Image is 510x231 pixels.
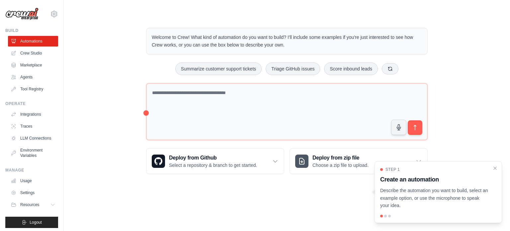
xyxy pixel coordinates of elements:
a: Automations [8,36,58,47]
div: Build [5,28,58,33]
button: Logout [5,217,58,228]
a: Usage [8,175,58,186]
a: Marketplace [8,60,58,70]
div: Manage [5,168,58,173]
button: Summarize customer support tickets [175,62,262,75]
a: Agents [8,72,58,82]
p: Select a repository & branch to get started. [169,162,257,169]
a: Integrations [8,109,58,120]
p: Welcome to Crew! What kind of automation do you want to build? I'll include some examples if you'... [152,34,422,49]
a: Tool Registry [8,84,58,94]
a: Crew Studio [8,48,58,58]
button: Resources [8,199,58,210]
a: Environment Variables [8,145,58,161]
h3: Deploy from Github [169,154,257,162]
button: Score inbound leads [324,62,378,75]
button: Close walkthrough [492,166,498,171]
iframe: Chat Widget [477,199,510,231]
a: Traces [8,121,58,132]
button: Triage GitHub issues [266,62,320,75]
span: Logout [30,220,42,225]
a: LLM Connections [8,133,58,144]
div: Operate [5,101,58,106]
span: Resources [20,202,39,207]
p: Choose a zip file to upload. [312,162,369,169]
a: Settings [8,187,58,198]
p: Describe the automation you want to build, select an example option, or use the microphone to spe... [380,187,488,209]
img: Logo [5,8,39,20]
h3: Create an automation [380,175,488,184]
span: Step 1 [385,167,400,172]
h3: Deploy from zip file [312,154,369,162]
